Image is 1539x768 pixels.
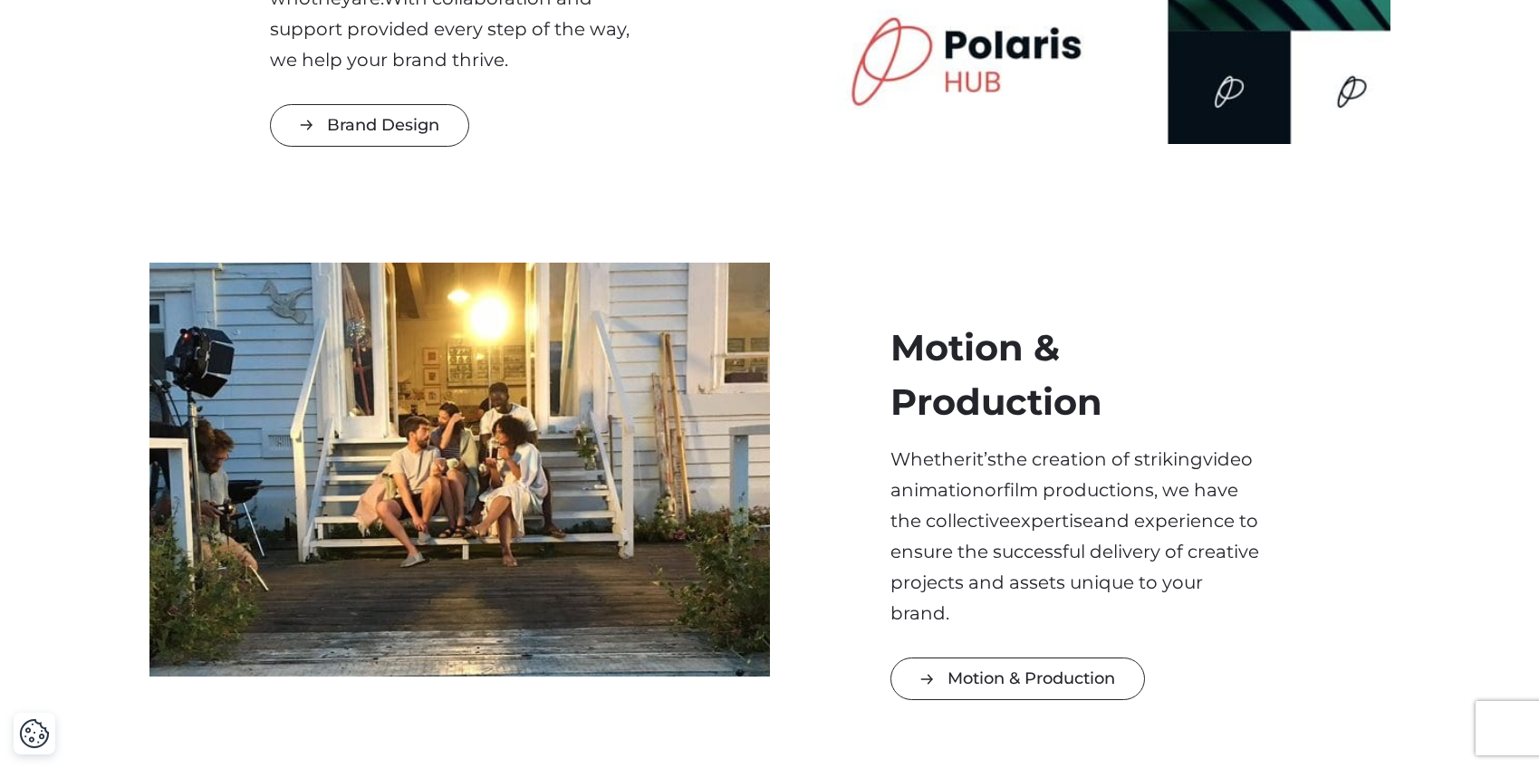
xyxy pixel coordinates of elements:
[996,448,1203,470] span: the creation of striking
[985,479,1004,501] span: or
[890,321,1269,429] h2: Motion & Production
[19,718,50,749] button: Cookie Settings
[890,658,1145,700] a: Motion & Production
[270,104,469,147] a: Brand Design
[19,718,50,749] img: Revisit consent button
[890,510,1259,624] span: and experience to ensure the successful delivery of creative projects and assets unique to your b...
[972,448,996,470] span: it’s
[890,448,1253,501] span: video animation
[890,479,1238,532] span: film productions, we have the collective
[1010,510,1093,532] span: expertise
[149,263,770,677] img: Creative-Shoot
[890,448,972,470] span: Whether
